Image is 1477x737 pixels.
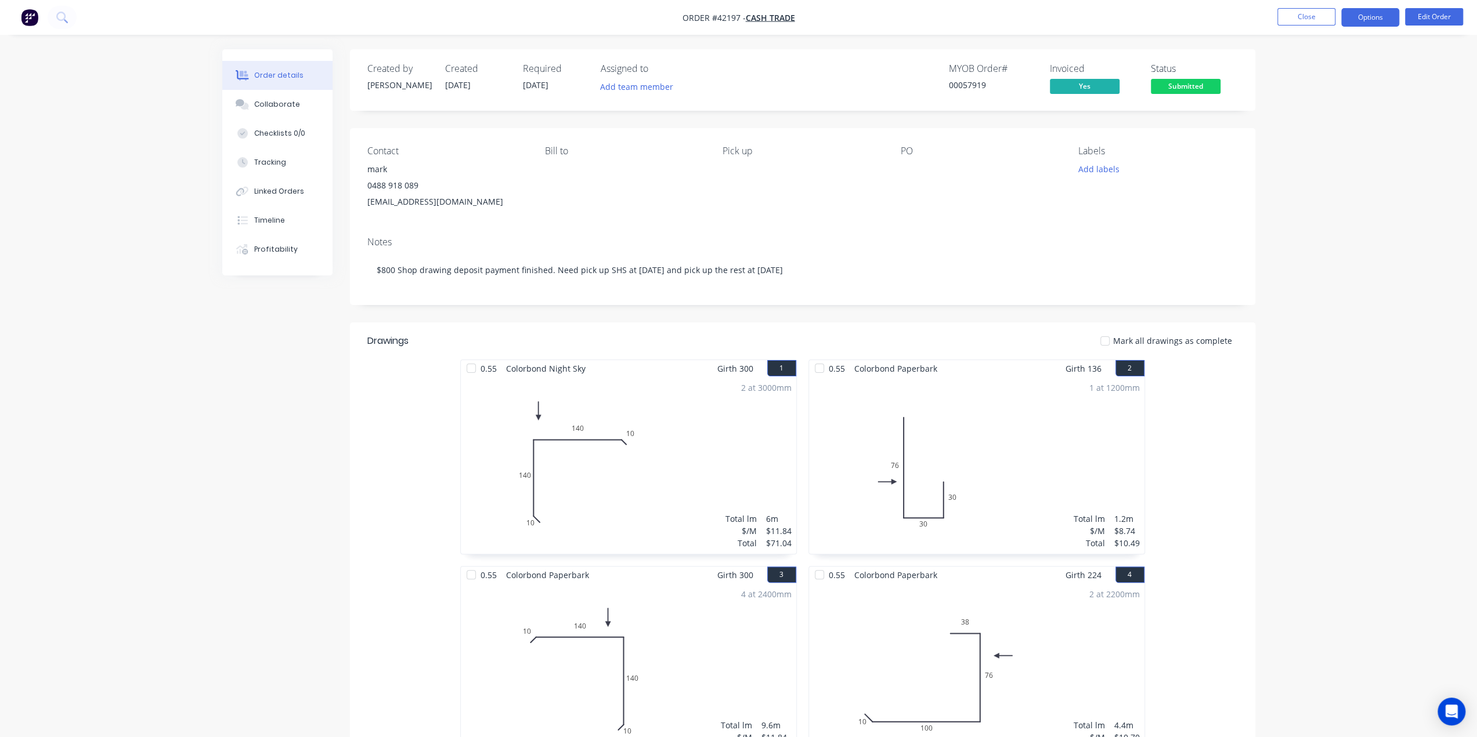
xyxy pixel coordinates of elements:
img: Factory [21,9,38,26]
div: 0488 918 089 [367,177,526,194]
div: Created by [367,63,431,74]
button: Order details [222,61,333,90]
button: Options [1341,8,1399,27]
div: $/M [725,525,757,537]
div: Status [1151,63,1238,74]
div: 010140140102 at 3000mmTotal lm$/MTotal6m$11.84$71.04 [461,377,796,554]
span: 0.55 [476,567,501,583]
span: Girth 224 [1066,567,1102,583]
div: Pick up [723,146,882,157]
span: Colorbond Paperbark [850,360,942,377]
button: Add labels [1072,161,1125,177]
span: 0.55 [824,567,850,583]
div: $/M [1074,525,1105,537]
span: Colorbond Night Sky [501,360,590,377]
div: $10.49 [1114,537,1140,549]
span: Mark all drawings as complete [1113,335,1232,347]
button: Linked Orders [222,177,333,206]
div: Bill to [545,146,704,157]
div: 2 at 3000mm [741,382,792,394]
div: 00057919 [949,79,1036,91]
div: 9.6m [761,719,792,731]
a: Cash Trade [746,12,795,23]
div: Open Intercom Messenger [1438,698,1465,725]
div: Order details [254,70,304,81]
div: Contact [367,146,526,157]
div: MYOB Order # [949,63,1036,74]
button: Submitted [1151,79,1220,96]
div: Total lm [1074,513,1105,525]
button: Close [1277,8,1335,26]
div: $8.74 [1114,525,1140,537]
div: $11.84 [766,525,792,537]
button: Tracking [222,148,333,177]
span: Yes [1050,79,1120,93]
button: Edit Order [1405,8,1463,26]
div: Total [1074,537,1105,549]
div: 6m [766,513,792,525]
span: Girth 300 [717,567,753,583]
span: Girth 136 [1066,360,1102,377]
div: Created [445,63,509,74]
span: Order #42197 - [682,12,746,23]
button: Add team member [601,79,680,95]
button: 3 [767,567,796,583]
div: 4 at 2400mm [741,588,792,600]
span: Girth 300 [717,360,753,377]
div: PO [901,146,1060,157]
span: Colorbond Paperbark [850,567,942,583]
span: 0.55 [476,360,501,377]
div: Invoiced [1050,63,1137,74]
button: Timeline [222,206,333,235]
button: 1 [767,360,796,376]
span: Submitted [1151,79,1220,93]
div: 1.2m [1114,513,1140,525]
div: Linked Orders [254,186,304,197]
div: Drawings [367,334,409,348]
span: Colorbond Paperbark [501,567,594,583]
div: 07630301 at 1200mmTotal lm$/MTotal1.2m$8.74$10.49 [809,377,1144,554]
button: Collaborate [222,90,333,119]
div: Total lm [725,513,757,525]
div: $800 Shop drawing deposit payment finished. Need pick up SHS at [DATE] and pick up the rest at [D... [367,252,1238,288]
div: mark0488 918 089[EMAIL_ADDRESS][DOMAIN_NAME] [367,161,526,210]
div: Profitability [254,244,298,255]
div: Required [523,63,587,74]
div: 2 at 2200mm [1089,588,1140,600]
div: [EMAIL_ADDRESS][DOMAIN_NAME] [367,194,526,210]
button: 2 [1115,360,1144,376]
button: Checklists 0/0 [222,119,333,148]
span: 0.55 [824,360,850,377]
button: Add team member [594,79,679,95]
div: [PERSON_NAME] [367,79,431,91]
div: Timeline [254,215,285,226]
div: Assigned to [601,63,717,74]
div: Collaborate [254,99,300,110]
button: Profitability [222,235,333,264]
div: Labels [1078,146,1237,157]
div: Total [725,537,757,549]
div: Total lm [1074,719,1105,731]
span: [DATE] [523,79,548,90]
button: 4 [1115,567,1144,583]
div: Total lm [721,719,752,731]
div: 1 at 1200mm [1089,382,1140,394]
div: 4.4m [1114,719,1140,731]
div: mark [367,161,526,177]
div: $71.04 [766,537,792,549]
span: [DATE] [445,79,471,90]
div: Tracking [254,157,286,168]
div: Checklists 0/0 [254,128,305,139]
div: Notes [367,237,1238,248]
